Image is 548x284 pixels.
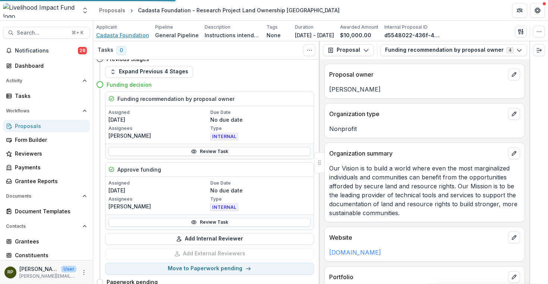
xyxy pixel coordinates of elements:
[105,66,193,78] button: Expand Previous 4 Stages
[19,273,76,280] p: [PERSON_NAME][EMAIL_ADDRESS][DOMAIN_NAME]
[267,24,278,31] p: Tags
[108,132,209,140] p: [PERSON_NAME]
[15,48,78,54] span: Notifications
[96,31,149,39] a: Cadasta Foundation
[329,272,505,281] p: Portfolio
[7,270,13,275] div: Rachel Proefke
[105,233,314,245] button: Add Internal Reviewer
[15,92,84,100] div: Tasks
[210,204,238,211] span: INTERNAL
[15,122,84,130] div: Proposals
[3,175,90,187] a: Grantee Reports
[329,109,505,118] p: Organization type
[155,24,173,31] p: Pipeline
[329,85,520,94] p: [PERSON_NAME]
[99,6,125,14] div: Proposals
[329,164,520,217] p: Our Vision is to build a world where even the most marginalized individuals and communities can b...
[340,24,378,31] p: Awarded Amount
[6,194,79,199] span: Documents
[3,161,90,173] a: Payments
[210,109,311,116] p: Due Date
[323,44,374,56] button: Proposal
[295,31,334,39] p: [DATE] - [DATE]
[380,44,527,56] button: Funding recommendation by proposal owner4
[267,31,281,39] p: None
[3,105,90,117] button: Open Workflows
[96,5,128,16] a: Proposals
[155,31,199,39] p: General Pipeline
[210,180,311,186] p: Due Date
[3,75,90,87] button: Open Activity
[79,268,88,277] button: More
[6,108,79,114] span: Workflows
[3,147,90,160] a: Reviewers
[108,180,209,186] p: Assigned
[17,30,67,36] span: Search...
[108,186,209,194] p: [DATE]
[329,249,381,256] a: [DOMAIN_NAME]
[80,3,90,18] button: Open entity switcher
[533,44,545,56] button: Expand right
[205,24,230,31] p: Description
[3,90,90,102] a: Tasks
[508,68,520,80] button: edit
[3,60,90,72] a: Dashboard
[340,31,371,39] p: $10,000.00
[96,24,117,31] p: Applicant
[117,95,234,103] h5: Funding recommendation by proposal owner
[15,251,84,259] div: Constituents
[15,163,84,171] div: Payments
[329,70,505,79] p: Proposal owner
[107,81,152,89] h4: Funding decision
[108,109,209,116] p: Assigned
[6,224,79,229] span: Contacts
[508,147,520,159] button: edit
[108,125,209,132] p: Assignees
[3,249,90,261] a: Constituents
[138,6,340,14] div: Cadasta Foundation - Research Project Land Ownership [GEOGRAPHIC_DATA]
[508,232,520,243] button: edit
[3,3,77,18] img: Livelihood Impact Fund logo
[117,166,161,173] h5: Approve funding
[210,125,311,132] p: Type
[303,44,315,56] button: Toggle View Cancelled Tasks
[78,47,87,54] span: 28
[108,196,209,202] p: Assignees
[15,237,84,245] div: Grantees
[108,147,311,156] a: Review Task
[3,45,90,57] button: Notifications28
[105,263,314,275] button: Move to Paperwork pending
[3,190,90,202] button: Open Documents
[19,265,58,273] p: [PERSON_NAME]
[3,27,90,39] button: Search...
[384,31,440,39] p: d5548022-436f-4846-9d4e-fc46e22dc62d
[15,136,84,144] div: Form Builder
[108,116,209,124] p: [DATE]
[96,5,343,16] nav: breadcrumb
[329,124,520,133] p: Nonprofit
[512,3,527,18] button: Partners
[108,202,209,210] p: [PERSON_NAME]
[98,47,113,53] h3: Tasks
[205,31,261,39] p: Instructions intended to accompany any new proposal created or moved to the "New Lead (To Researc...
[3,120,90,132] a: Proposals
[210,196,311,202] p: Type
[210,133,238,140] span: INTERNAL
[3,134,90,146] a: Form Builder
[508,108,520,120] button: edit
[210,186,311,194] p: No due date
[210,116,311,124] p: No due date
[3,235,90,248] a: Grantees
[329,233,505,242] p: Website
[6,78,79,83] span: Activity
[295,24,314,31] p: Duration
[15,177,84,185] div: Grantee Reports
[116,46,126,55] span: 0
[329,149,505,158] p: Organization summary
[108,218,311,227] a: Review Task
[15,150,84,157] div: Reviewers
[105,248,314,260] button: Add External Reviewers
[15,207,84,215] div: Document Templates
[384,24,428,31] p: Internal Proposal ID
